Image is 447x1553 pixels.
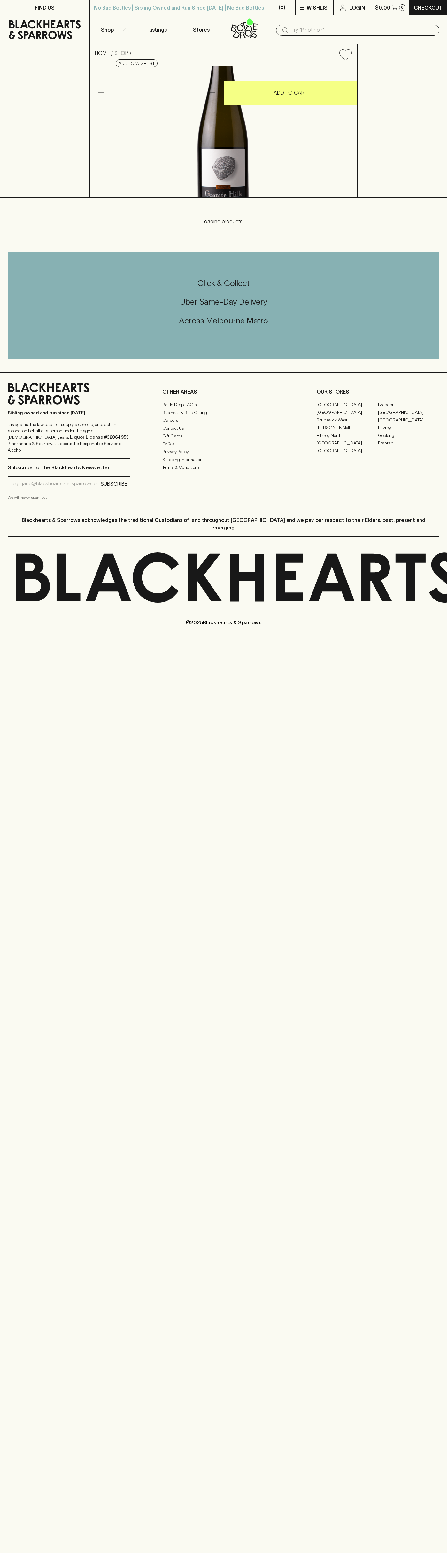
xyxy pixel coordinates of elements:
p: We will never spam you [8,494,130,501]
a: [GEOGRAPHIC_DATA] [317,401,378,408]
p: Checkout [414,4,443,12]
strong: Liquor License #32064953 [70,435,129,440]
button: SUBSCRIBE [98,477,130,491]
p: SUBSCRIBE [101,480,127,488]
a: Geelong [378,431,439,439]
a: Fitzroy North [317,431,378,439]
p: FIND US [35,4,55,12]
p: $0.00 [375,4,390,12]
p: ADD TO CART [274,89,308,97]
p: Tastings [146,26,167,34]
a: [PERSON_NAME] [317,424,378,431]
h5: Across Melbourne Metro [8,315,439,326]
a: [GEOGRAPHIC_DATA] [378,408,439,416]
a: Bottle Drop FAQ's [162,401,285,409]
a: Brunswick West [317,416,378,424]
p: Stores [193,26,210,34]
a: Contact Us [162,424,285,432]
a: Business & Bulk Gifting [162,409,285,416]
a: Prahran [378,439,439,447]
a: [GEOGRAPHIC_DATA] [317,408,378,416]
input: e.g. jane@blackheartsandsparrows.com.au [13,479,98,489]
p: OTHER AREAS [162,388,285,396]
a: Braddon [378,401,439,408]
div: Call to action block [8,252,439,359]
h5: Click & Collect [8,278,439,289]
h5: Uber Same-Day Delivery [8,297,439,307]
p: Loading products... [6,218,441,225]
a: Stores [179,15,224,44]
a: [GEOGRAPHIC_DATA] [317,439,378,447]
p: It is against the law to sell or supply alcohol to, or to obtain alcohol on behalf of a person un... [8,421,130,453]
a: HOME [95,50,110,56]
p: Subscribe to The Blackhearts Newsletter [8,464,130,471]
img: 40736.png [90,66,357,197]
p: Blackhearts & Sparrows acknowledges the traditional Custodians of land throughout [GEOGRAPHIC_DAT... [12,516,435,531]
a: Tastings [134,15,179,44]
input: Try "Pinot noir" [291,25,434,35]
a: [GEOGRAPHIC_DATA] [378,416,439,424]
a: [GEOGRAPHIC_DATA] [317,447,378,454]
p: Wishlist [307,4,331,12]
a: Shipping Information [162,456,285,463]
a: Terms & Conditions [162,464,285,471]
button: ADD TO CART [224,81,357,105]
p: 0 [401,6,404,9]
p: Sibling owned and run since [DATE] [8,410,130,416]
button: Add to wishlist [337,47,354,63]
p: OUR STORES [317,388,439,396]
button: Add to wishlist [116,59,158,67]
button: Shop [90,15,135,44]
a: Privacy Policy [162,448,285,456]
p: Shop [101,26,114,34]
a: Fitzroy [378,424,439,431]
a: Careers [162,417,285,424]
a: SHOP [114,50,128,56]
a: Gift Cards [162,432,285,440]
p: Login [349,4,365,12]
a: FAQ's [162,440,285,448]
